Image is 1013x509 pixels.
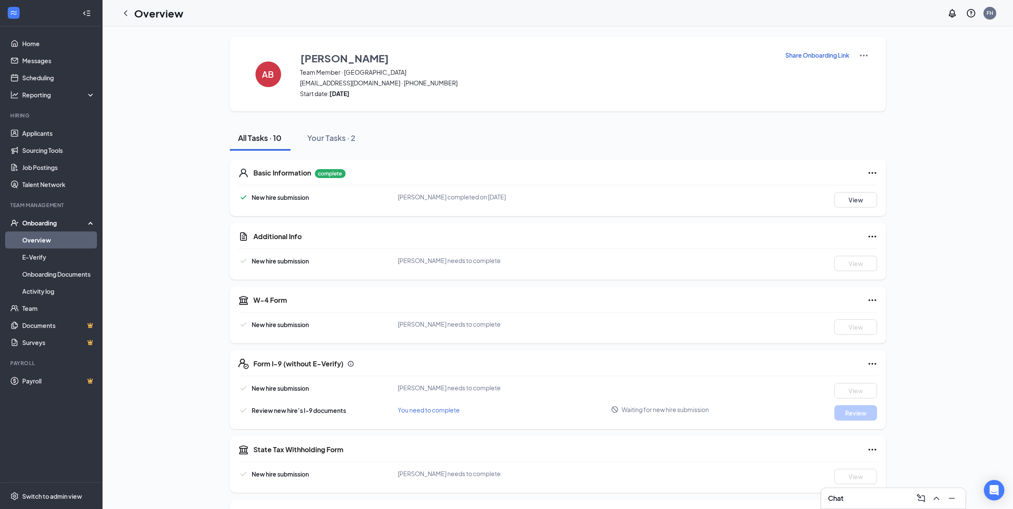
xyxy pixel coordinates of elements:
h5: Form I-9 (without E-Verify) [254,359,344,369]
svg: ChevronUp [931,493,942,503]
svg: Ellipses [867,295,878,305]
span: New hire submission [252,321,309,328]
div: Team Management [10,202,94,209]
a: SurveysCrown [22,334,95,351]
svg: CustomFormIcon [238,231,249,242]
span: Waiting for new hire submission [622,405,709,414]
svg: Ellipses [867,445,878,455]
button: Review [834,405,877,421]
span: New hire submission [252,470,309,478]
a: Sourcing Tools [22,142,95,159]
span: Start date: [300,89,775,98]
a: Overview [22,231,95,249]
div: FH [987,9,993,17]
a: Talent Network [22,176,95,193]
a: PayrollCrown [22,372,95,389]
a: DocumentsCrown [22,317,95,334]
div: Hiring [10,112,94,119]
svg: Checkmark [238,383,249,393]
a: Job Postings [22,159,95,176]
svg: Blocked [611,406,619,413]
a: Home [22,35,95,52]
div: Your Tasks · 2 [308,132,356,143]
span: [PERSON_NAME] needs to complete [398,470,501,477]
img: More Actions [859,50,869,61]
svg: Notifications [947,8,957,18]
div: Switch to admin view [22,492,82,500]
h3: [PERSON_NAME] [301,51,389,65]
span: [PERSON_NAME] needs to complete [398,320,501,328]
svg: Checkmark [238,192,249,202]
h4: AB [262,71,274,77]
svg: QuestionInfo [966,8,976,18]
div: Reporting [22,91,96,99]
svg: WorkstreamLogo [9,9,18,17]
span: Review new hire’s I-9 documents [252,407,346,414]
svg: User [238,168,249,178]
svg: Collapse [82,9,91,18]
button: View [834,469,877,484]
span: [EMAIL_ADDRESS][DOMAIN_NAME] · [PHONE_NUMBER] [300,79,775,87]
svg: Ellipses [867,359,878,369]
h5: Basic Information [254,168,311,178]
h5: W-4 Form [254,295,288,305]
span: [PERSON_NAME] needs to complete [398,384,501,392]
span: Team Member · [GEOGRAPHIC_DATA] [300,68,775,76]
h3: Chat [828,494,843,503]
div: Payroll [10,360,94,367]
a: Scheduling [22,69,95,86]
svg: Ellipses [867,168,878,178]
h5: State Tax Withholding Form [254,445,344,454]
svg: Settings [10,492,19,500]
a: Applicants [22,125,95,142]
svg: Checkmark [238,256,249,266]
svg: Minimize [947,493,957,503]
strong: [DATE] [330,90,350,97]
div: Onboarding [22,219,88,227]
svg: Checkmark [238,319,249,330]
a: Activity log [22,283,95,300]
svg: FormI9EVerifyIcon [238,359,249,369]
svg: ComposeMessage [916,493,926,503]
h1: Overview [134,6,183,20]
p: complete [315,169,346,178]
button: View [834,383,877,398]
button: Minimize [945,491,959,505]
button: View [834,256,877,271]
svg: UserCheck [10,219,19,227]
div: All Tasks · 10 [238,132,282,143]
div: Open Intercom Messenger [984,480,1004,500]
svg: TaxGovernmentIcon [238,445,249,455]
a: Messages [22,52,95,69]
span: New hire submission [252,384,309,392]
svg: ChevronLeft [120,8,131,18]
span: [PERSON_NAME] completed on [DATE] [398,193,506,201]
h5: Additional Info [254,232,302,241]
button: [PERSON_NAME] [300,50,775,66]
svg: Ellipses [867,231,878,242]
a: Onboarding Documents [22,266,95,283]
button: View [834,192,877,208]
span: New hire submission [252,193,309,201]
a: E-Verify [22,249,95,266]
span: New hire submission [252,257,309,265]
button: ChevronUp [930,491,943,505]
button: ComposeMessage [914,491,928,505]
svg: Checkmark [238,405,249,415]
button: AB [247,50,290,98]
svg: Analysis [10,91,19,99]
svg: TaxGovernmentIcon [238,295,249,305]
button: View [834,319,877,335]
p: Share Onboarding Link [786,51,850,59]
span: You need to complete [398,406,460,414]
a: Team [22,300,95,317]
svg: Checkmark [238,469,249,479]
span: [PERSON_NAME] needs to complete [398,257,501,264]
button: Share Onboarding Link [785,50,850,60]
svg: Info [347,360,354,367]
